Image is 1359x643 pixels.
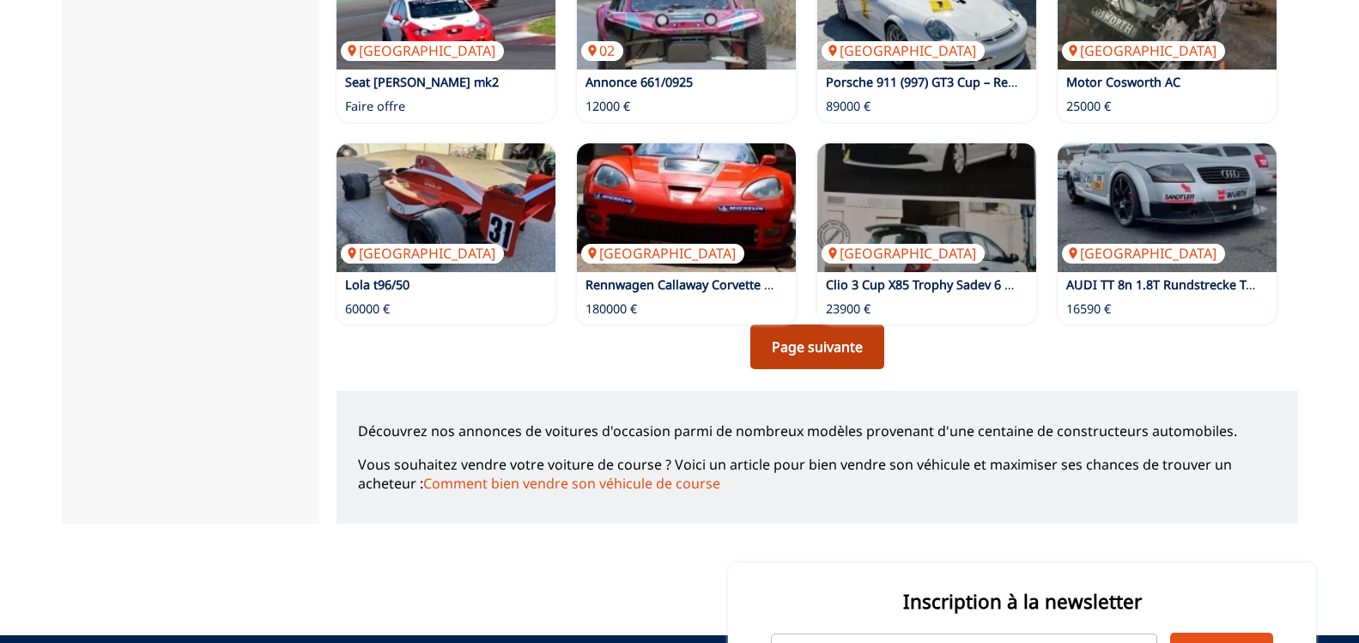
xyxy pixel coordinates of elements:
[1058,143,1277,272] a: AUDI TT 8n 1.8T Rundstrecke Tracktool KW Quattro[GEOGRAPHIC_DATA]
[345,98,405,115] p: Faire offre
[577,143,796,272] a: Rennwagen Callaway Corvette C6 GT3[GEOGRAPHIC_DATA]
[345,300,390,318] p: 60000 €
[581,244,744,263] p: [GEOGRAPHIC_DATA]
[345,276,410,293] a: Lola t96/50
[822,41,985,60] p: [GEOGRAPHIC_DATA]
[585,276,804,293] a: Rennwagen Callaway Corvette C6 GT3
[1066,74,1180,90] a: Motor Cosworth AC
[585,74,693,90] a: Annonce 661/0925
[826,74,1147,90] a: Porsche 911 (997) GT3 Cup – Rennsport mit Wagenpass
[1066,98,1111,115] p: 25000 €
[822,244,985,263] p: [GEOGRAPHIC_DATA]
[826,300,871,318] p: 23900 €
[585,300,637,318] p: 180000 €
[341,244,504,263] p: [GEOGRAPHIC_DATA]
[337,143,555,272] a: Lola t96/50[GEOGRAPHIC_DATA]
[1066,300,1111,318] p: 16590 €
[817,143,1036,272] img: Clio 3 Cup X85 Trophy Sadev 6 Gang Seqentiell Meister11
[423,474,720,493] a: Comment bien vendre son véhicule de course
[1062,244,1225,263] p: [GEOGRAPHIC_DATA]
[750,325,884,369] a: Page suivante
[826,98,871,115] p: 89000 €
[358,455,1277,494] p: Vous souhaitez vendre votre voiture de course ? Voici un article pour bien vendre son véhicule et...
[337,143,555,272] img: Lola t96/50
[826,276,1157,293] a: Clio 3 Cup X85 Trophy Sadev 6 Gang Seqentiell Meister11
[1062,41,1225,60] p: [GEOGRAPHIC_DATA]
[817,143,1036,272] a: Clio 3 Cup X85 Trophy Sadev 6 Gang Seqentiell Meister11[GEOGRAPHIC_DATA]
[345,74,499,90] a: Seat [PERSON_NAME] mk2
[1058,143,1277,272] img: AUDI TT 8n 1.8T Rundstrecke Tracktool KW Quattro
[341,41,504,60] p: [GEOGRAPHIC_DATA]
[577,143,796,272] img: Rennwagen Callaway Corvette C6 GT3
[771,588,1273,615] p: Inscription à la newsletter
[581,41,623,60] p: 02
[358,422,1277,440] p: Découvrez nos annonces de voitures d'occasion parmi de nombreux modèles provenant d'une centaine ...
[585,98,630,115] p: 12000 €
